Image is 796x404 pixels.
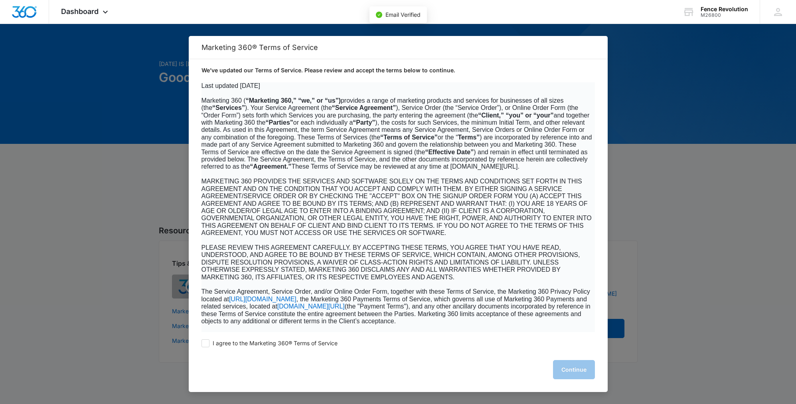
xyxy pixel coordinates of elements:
[332,104,396,111] b: “Service Agreement”
[553,360,595,379] button: Continue
[201,296,587,310] span: , the Marketing 360 Payments Terms of Service, which governs all use of Marketing 360 Payments an...
[478,112,553,119] b: “Client,” “you” or “your”
[380,134,438,141] b: “Terms of Service”
[61,7,99,16] span: Dashboard
[246,97,341,104] b: “Marketing 360,” “we,” or “us”)
[229,296,296,303] span: [URL][DOMAIN_NAME]
[213,340,338,347] span: I agree to the Marketing 360® Terms of Service
[201,244,580,281] span: PLEASE REVIEW THIS AGREEMENT CAREFULLY. BY ACCEPTING THESE TERMS, YOU AGREE THAT YOU HAVE READ, U...
[201,82,260,89] span: Last updated [DATE]
[201,66,595,74] p: We’ve updated our Terms of Service. Please review and accept the terms below to continue.
[201,97,592,170] span: Marketing 360 ( provides a range of marketing products and services for businesses of all sizes (...
[229,296,296,303] a: [URL][DOMAIN_NAME]
[425,149,474,155] b: “Effective Date”
[376,12,382,18] span: check-circle
[201,178,592,236] span: MARKETING 360 PROVIDES THE SERVICES AND SOFTWARE SOLELY ON THE TERMS AND CONDITIONS SET FORTH IN ...
[201,303,591,324] span: (the "Payment Terms"), and any other ancillary documents incorporated by reference in these Terms...
[701,6,748,12] div: account name
[353,119,375,126] b: “Party”
[265,119,293,126] b: “Parties”
[250,163,291,170] b: “Agreement.”
[458,134,480,141] b: Terms”
[277,303,345,310] a: [DOMAIN_NAME][URL]
[701,12,748,18] div: account id
[201,43,595,52] h2: Marketing 360® Terms of Service
[212,104,245,111] b: “Services”
[201,288,590,302] span: The Service Agreement, Service Order, and/or Online Order Form, together with these Terms of Serv...
[385,11,421,18] span: Email Verified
